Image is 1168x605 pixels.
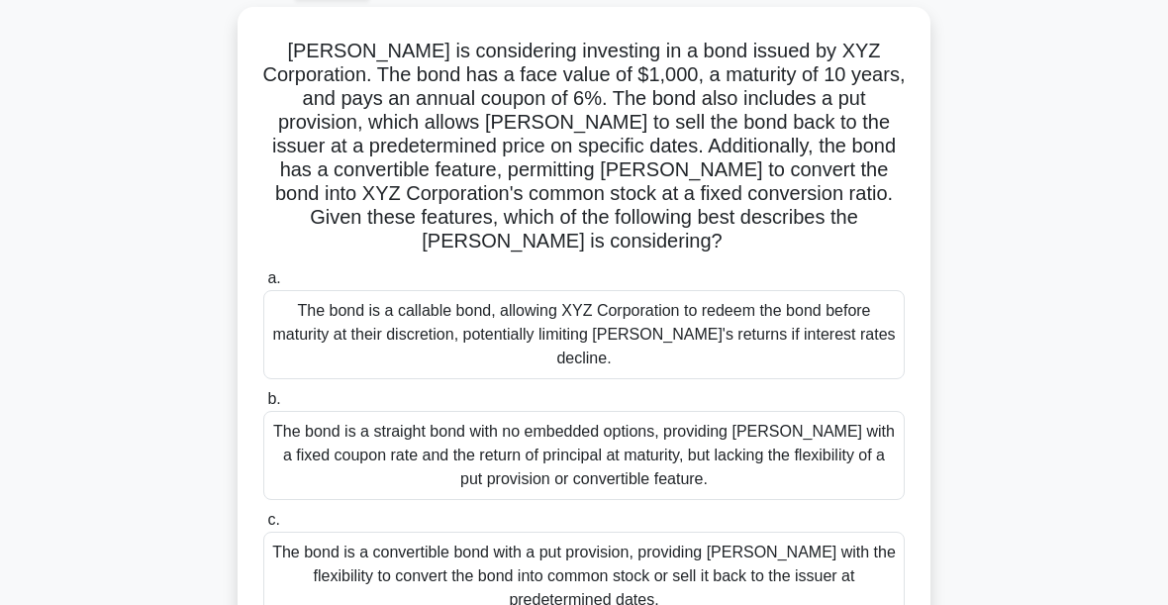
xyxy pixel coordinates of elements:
[267,269,280,286] span: a.
[263,290,905,379] div: The bond is a callable bond, allowing XYZ Corporation to redeem the bond before maturity at their...
[267,390,280,407] span: b.
[263,411,905,500] div: The bond is a straight bond with no embedded options, providing [PERSON_NAME] with a fixed coupon...
[261,39,907,254] h5: [PERSON_NAME] is considering investing in a bond issued by XYZ Corporation. The bond has a face v...
[267,511,279,528] span: c.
